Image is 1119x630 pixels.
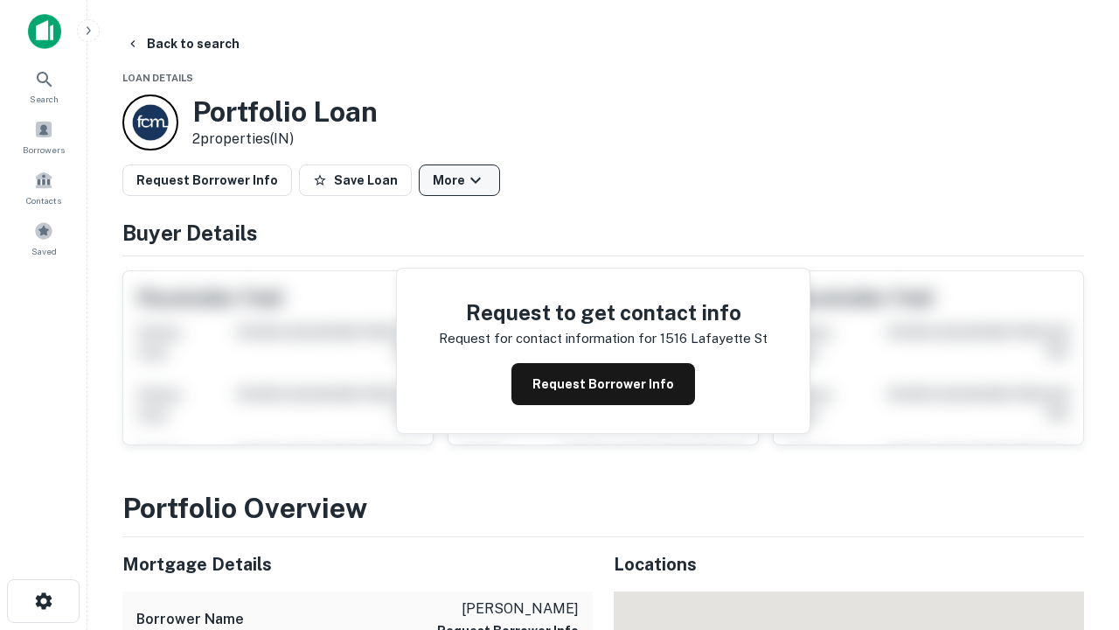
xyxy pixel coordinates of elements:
p: 1516 lafayette st [660,328,768,349]
span: Search [30,92,59,106]
h3: Portfolio Loan [192,95,378,129]
button: Request Borrower Info [511,363,695,405]
button: Request Borrower Info [122,164,292,196]
a: Saved [5,214,82,262]
h4: Buyer Details [122,217,1084,248]
h5: Mortgage Details [122,551,593,577]
span: Borrowers [23,143,65,157]
button: Back to search [119,28,247,59]
span: Loan Details [122,73,193,83]
iframe: Chat Widget [1032,490,1119,574]
button: Save Loan [299,164,412,196]
button: More [419,164,500,196]
h6: Borrower Name [136,609,244,630]
a: Contacts [5,164,82,211]
h4: Request to get contact info [439,297,768,328]
a: Borrowers [5,113,82,160]
h5: Locations [614,551,1084,577]
p: Request for contact information for [439,328,657,349]
p: 2 properties (IN) [192,129,378,150]
span: Contacts [26,193,61,207]
a: Search [5,62,82,109]
img: capitalize-icon.png [28,14,61,49]
p: [PERSON_NAME] [437,598,579,619]
h3: Portfolio Overview [122,487,1084,529]
span: Saved [31,244,57,258]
